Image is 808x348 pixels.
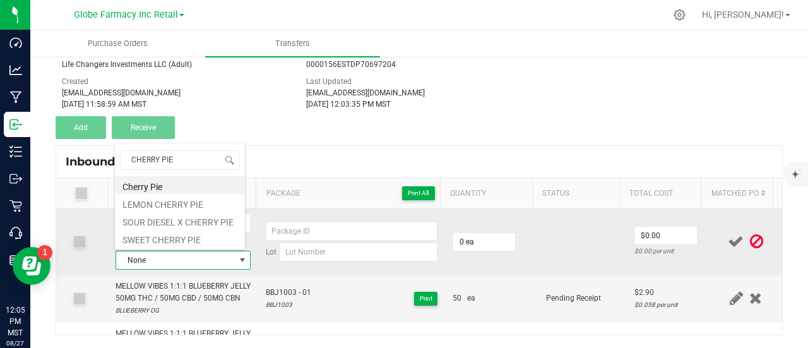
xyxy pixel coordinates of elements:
[532,178,619,209] th: Status
[74,123,88,132] span: Add
[116,251,234,269] span: None
[30,30,205,57] a: Purchase Orders
[672,9,687,21] div: Manage settings
[116,280,251,304] div: MELLOW VIBES 1:1:1 BLUEBERRY JELLY 50MG THC / 50MG CBD / 50MG CBN
[107,178,256,209] th: Item
[6,339,25,348] p: 08/27
[634,333,702,345] div: $2.90
[467,292,475,304] span: ea
[9,64,22,76] inline-svg: Analytics
[266,222,437,241] input: Package ID
[453,292,461,304] span: 50
[9,118,22,131] inline-svg: Inbound
[9,172,22,185] inline-svg: Outbound
[62,77,88,86] span: Created
[205,30,380,57] a: Transfers
[9,254,22,267] inline-svg: Reports
[13,247,50,285] iframe: Resource center
[702,9,784,20] span: Hi, [PERSON_NAME]!
[634,245,702,257] div: $0.00 per unit
[131,123,156,132] span: Receive
[306,77,352,86] span: Last Updated
[62,99,287,110] div: [DATE] 11:58:59 AM MST
[112,116,175,139] button: Receive
[414,292,437,306] button: Print
[266,333,311,345] span: BBJ1003 - 02
[112,116,181,139] submit-button: Receive inventory against this transfer
[116,304,251,316] div: BLUEBERRY OG
[619,178,701,209] th: Total Cost
[6,304,25,339] p: 12:05 PM MST
[402,186,435,200] button: Print All
[266,246,276,258] span: Lot
[37,245,52,260] iframe: Resource center unread badge
[546,294,601,303] span: Pending Receipt
[634,299,702,311] div: $0.058 per unit
[9,91,22,104] inline-svg: Manufacturing
[266,299,311,311] div: BBJ1003
[74,9,178,20] span: Globe Farmacy Inc Retail
[9,227,22,239] inline-svg: Call Center
[306,99,532,110] div: [DATE] 12:03:35 PM MST
[71,38,165,49] span: Purchase Orders
[62,87,287,99] div: [EMAIL_ADDRESS][DOMAIN_NAME]
[280,243,437,261] input: Lot Number
[266,186,436,201] span: Package
[56,116,106,139] button: Add
[701,178,773,209] th: Matched PO #
[66,151,220,172] div: Inbound Packages
[634,287,702,299] div: $2.90
[408,189,429,196] span: Print All
[62,59,287,70] div: Life Changers Investments LLC (Adult)
[440,178,532,209] th: Quantity
[258,38,327,49] span: Transfers
[306,87,532,99] div: [EMAIL_ADDRESS][DOMAIN_NAME]
[306,59,532,70] div: 0000156ESTDP70697204
[9,37,22,49] inline-svg: Dashboard
[9,200,22,212] inline-svg: Retail
[420,295,432,302] span: Print
[9,145,22,158] inline-svg: Inventory
[266,287,311,299] span: BBJ1003 - 01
